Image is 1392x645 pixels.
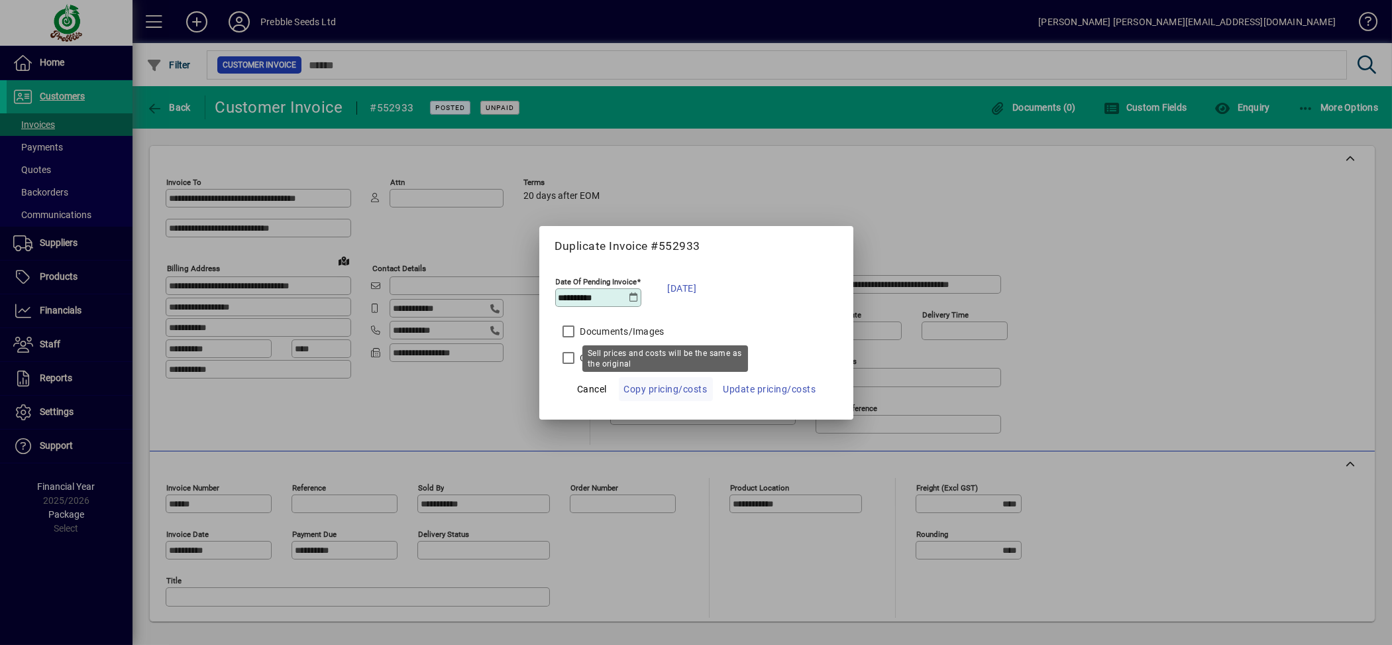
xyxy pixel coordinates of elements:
[619,377,713,401] button: Copy pricing/costs
[578,325,665,338] label: Documents/Images
[582,345,748,372] div: Sell prices and costs will be the same as the original
[661,272,704,305] button: [DATE]
[723,381,816,397] span: Update pricing/costs
[555,239,837,253] h5: Duplicate Invoice #552933
[668,280,697,296] span: [DATE]
[577,381,607,397] span: Cancel
[556,276,637,286] mat-label: Date Of Pending Invoice
[571,377,614,401] button: Cancel
[718,377,822,401] button: Update pricing/costs
[624,381,708,397] span: Copy pricing/costs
